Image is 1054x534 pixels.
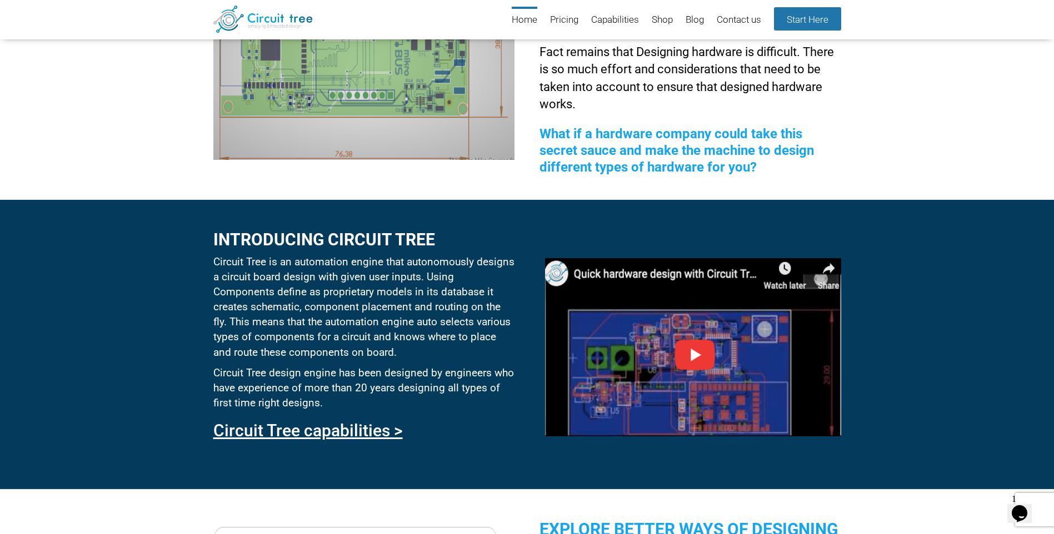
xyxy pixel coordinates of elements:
a: Shop [652,7,673,34]
a: Blog [686,7,704,34]
a: Contact us [717,7,761,34]
iframe: chat widget [1007,490,1043,523]
img: youtube.png [545,258,841,436]
a: Capabilities [591,7,639,34]
img: Circuit Tree [213,6,313,33]
a: Circuit Tree capabilities > [213,421,403,440]
a: Home [512,7,537,34]
p: Circuit Tree design engine has been designed by engineers who have experience of more than 20 yea... [213,365,514,410]
a: Pricing [550,7,578,34]
p: Fact remains that Designing hardware is difficult. There is so much effort and considerations tha... [540,43,841,113]
h2: Introducing circuit tree [213,230,514,249]
p: Circuit Tree is an automation engine that autonomously designs a circuit board design with given ... [213,254,514,360]
span: What if a hardware company could take this secret sauce and make the machine to design different ... [540,126,814,175]
a: Start Here [774,7,841,31]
